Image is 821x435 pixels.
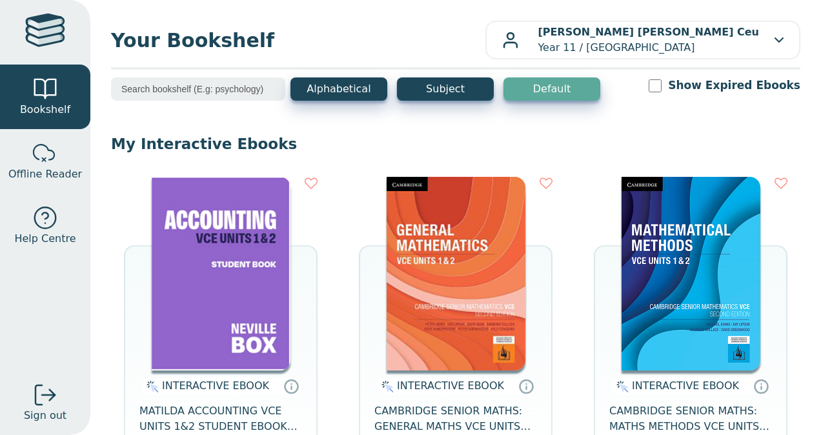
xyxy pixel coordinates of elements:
[518,378,534,394] a: Interactive eBooks are accessed online via the publisher’s portal. They contain interactive resou...
[283,378,299,394] a: Interactive eBooks are accessed online via the publisher’s portal. They contain interactive resou...
[485,21,800,59] button: [PERSON_NAME] [PERSON_NAME] CeuYear 11 / [GEOGRAPHIC_DATA]
[8,167,82,182] span: Offline Reader
[143,379,159,394] img: interactive.svg
[24,408,66,423] span: Sign out
[378,379,394,394] img: interactive.svg
[609,403,772,434] span: CAMBRIDGE SENIOR MATHS: MATHS METHODS VCE UNITS 1&2 EBOOK 2E
[538,26,759,38] b: [PERSON_NAME] [PERSON_NAME] Ceu
[290,77,387,101] button: Alphabetical
[139,403,302,434] span: MATILDA ACCOUNTING VCE UNITS 1&2 STUDENT EBOOK 7E
[503,77,600,101] button: Default
[622,177,760,370] img: 0b3c2c99-4463-4df4-a628-40244046fa74.png
[162,379,269,392] span: INTERACTIVE EBOOK
[753,378,769,394] a: Interactive eBooks are accessed online via the publisher’s portal. They contain interactive resou...
[111,26,485,55] span: Your Bookshelf
[374,403,537,434] span: CAMBRIDGE SENIOR MATHS: GENERAL MATHS VCE UNITS 1&2 EBOOK 2E
[152,177,290,370] img: 312a2f21-9c2c-4f8d-b652-a101ededa97b.png
[538,25,759,56] p: Year 11 / [GEOGRAPHIC_DATA]
[668,77,800,94] label: Show Expired Ebooks
[111,77,285,101] input: Search bookshelf (E.g: psychology)
[111,134,800,154] p: My Interactive Ebooks
[387,177,525,370] img: 98e9f931-67be-40f3-b733-112c3181ee3a.jpg
[613,379,629,394] img: interactive.svg
[397,77,494,101] button: Subject
[397,379,504,392] span: INTERACTIVE EBOOK
[20,102,70,117] span: Bookshelf
[14,231,76,247] span: Help Centre
[632,379,739,392] span: INTERACTIVE EBOOK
